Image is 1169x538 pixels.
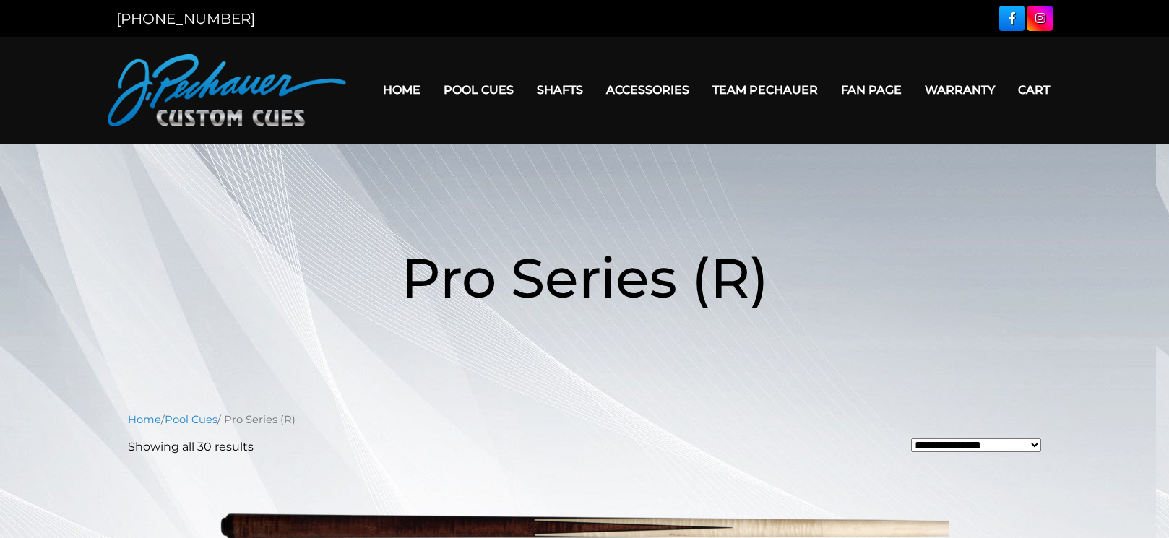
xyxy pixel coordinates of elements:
a: Warranty [913,71,1006,108]
span: Pro Series (R) [401,244,769,311]
a: [PHONE_NUMBER] [116,10,255,27]
a: Team Pechauer [701,71,829,108]
a: Accessories [595,71,701,108]
nav: Breadcrumb [128,412,1041,428]
a: Home [128,413,161,426]
a: Pool Cues [165,413,217,426]
a: Home [371,71,432,108]
select: Shop order [911,438,1041,452]
p: Showing all 30 results [128,438,254,456]
a: Cart [1006,71,1061,108]
a: Pool Cues [432,71,525,108]
a: Shafts [525,71,595,108]
img: Pechauer Custom Cues [108,54,346,126]
a: Fan Page [829,71,913,108]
